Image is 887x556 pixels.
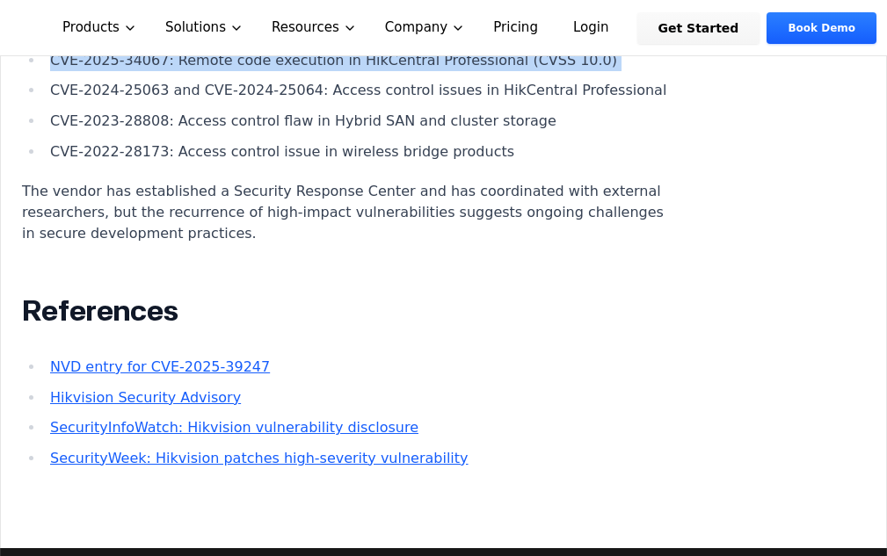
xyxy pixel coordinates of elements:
[50,389,241,406] a: Hikvision Security Advisory
[767,12,876,44] a: Book Demo
[44,111,677,132] li: CVE-2023-28808: Access control flaw in Hybrid SAN and cluster storage
[552,12,630,44] a: Login
[44,50,677,71] li: CVE-2025-34067: Remote code execution in HikCentral Professional (CVSS 10.0)
[50,419,418,436] a: SecurityInfoWatch: Hikvision vulnerability disclosure
[22,181,676,244] p: The vendor has established a Security Response Center and has coordinated with external researche...
[44,141,677,162] li: CVE-2022-28173: Access control issue in wireless bridge products
[637,12,760,44] a: Get Started
[50,450,469,466] a: SecurityWeek: Hikvision patches high-severity vulnerability
[44,80,677,101] li: CVE-2024-25063 and CVE-2024-25064: Access control issues in HikCentral Professional
[50,358,270,375] a: NVD entry for CVE-2025-39247
[22,293,676,329] h2: References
